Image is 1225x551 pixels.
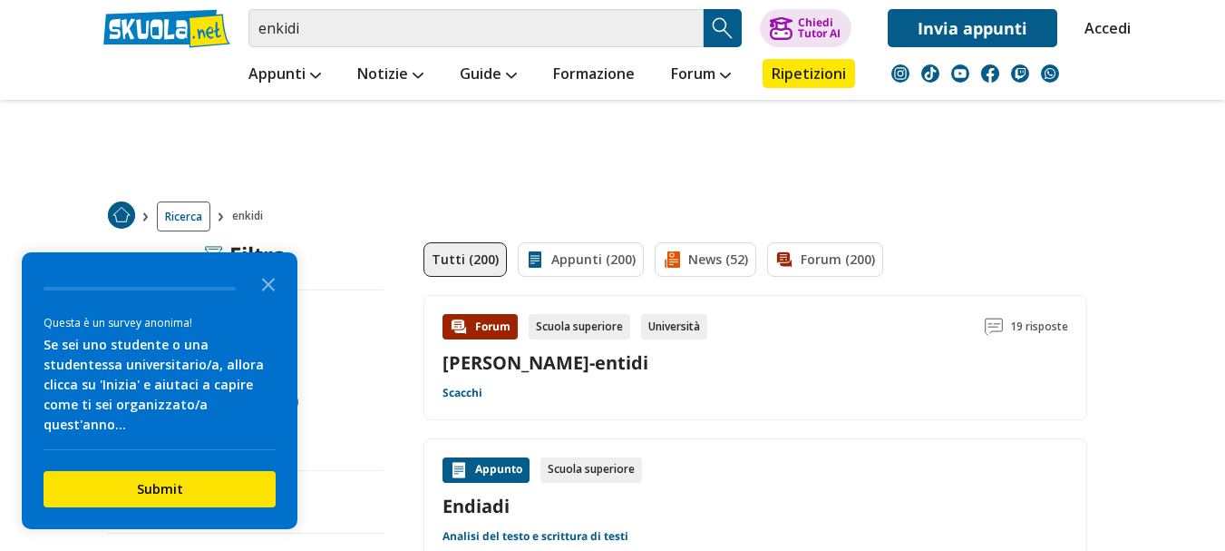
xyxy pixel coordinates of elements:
[704,9,742,47] button: Search Button
[641,314,707,339] div: Università
[442,314,518,339] div: Forum
[526,251,544,269] img: Appunti filtro contenuto
[891,64,909,83] img: instagram
[767,242,883,277] a: Forum (200)
[663,251,681,269] img: News filtro contenuto
[423,242,507,277] a: Tutti (200)
[1084,9,1123,47] a: Accedi
[442,494,1068,518] a: Endiadi
[529,314,630,339] div: Scuola superiore
[442,529,628,544] a: Analisi del testo e scrittura di testi
[442,386,482,400] a: Scacchi
[709,15,736,42] img: Cerca appunti, riassunti o versioni
[455,59,521,92] a: Guide
[108,202,135,229] img: Home
[981,64,999,83] img: facebook
[549,59,639,92] a: Formazione
[1010,314,1068,339] span: 19 risposte
[921,64,939,83] img: tiktok
[655,242,756,277] a: News (52)
[518,242,644,277] a: Appunti (200)
[888,9,1057,47] a: Invia appunti
[450,318,468,336] img: Forum contenuto
[44,471,276,507] button: Submit
[1011,64,1029,83] img: twitch
[157,202,210,231] a: Ricerca
[450,461,468,479] img: Appunti contenuto
[44,335,276,435] div: Se sei uno studente o una studentessa universitario/a, allora clicca su 'Inizia' e aiutaci a capi...
[244,59,326,92] a: Appunti
[763,59,855,88] a: Ripetizioni
[442,458,530,483] div: Appunto
[985,318,1003,336] img: Commenti lettura
[540,458,642,483] div: Scuola superiore
[22,252,297,529] div: Survey
[951,64,969,83] img: youtube
[204,242,287,268] div: Filtra
[204,246,222,264] img: Filtra filtri mobile
[232,202,270,231] span: enkidi
[353,59,428,92] a: Notizie
[760,9,851,47] button: ChiediTutor AI
[44,314,276,331] div: Questa è un survey anonima!
[442,350,648,375] a: [PERSON_NAME]-entidi
[666,59,735,92] a: Forum
[798,17,841,39] div: Chiedi Tutor AI
[248,9,704,47] input: Cerca appunti, riassunti o versioni
[775,251,793,269] img: Forum filtro contenuto
[1041,64,1059,83] img: WhatsApp
[108,202,135,231] a: Home
[250,265,287,301] button: Close the survey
